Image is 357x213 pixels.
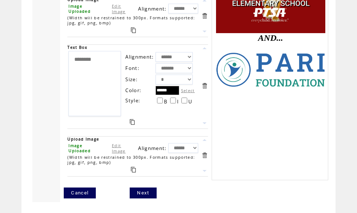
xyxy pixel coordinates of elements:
span: Size: [125,76,138,83]
a: Move this item up [201,45,208,52]
font: AND... [258,33,283,43]
span: B [164,98,168,105]
span: Alignment: [125,54,154,60]
span: Alignment: [138,5,166,12]
span: Text Box [67,45,87,50]
span: I [177,98,179,105]
span: (Width will be restrained to 300px. Formats supported: jpg, gif, png, bmp) [67,155,195,165]
span: Image Uploaded [68,4,91,14]
a: Cancel [64,188,96,198]
span: Image Uploaded [68,143,91,153]
a: Delete this item [201,82,208,89]
span: Alignment: [138,145,166,151]
span: U [188,98,192,105]
a: Delete this item [201,152,208,159]
span: Upload Image [67,137,99,142]
img: images [216,53,325,87]
span: Color: [125,87,141,94]
a: Next [130,188,156,198]
a: Move this item up [201,137,208,143]
label: Select [181,88,195,93]
a: Duplicate this item [130,119,135,125]
a: Move this item down [201,28,208,35]
a: Delete this item [201,12,208,19]
span: (Width will be restrained to 300px. Formats supported: jpg, gif, png, bmp) [67,15,195,25]
a: Move this item down [201,120,208,127]
span: Style: [125,97,140,104]
a: Duplicate this item [131,27,136,33]
a: Edit Image [112,3,126,14]
a: Duplicate this item [131,167,136,173]
span: Font: [125,65,140,71]
a: Move this item down [201,167,208,174]
a: Edit Image [112,143,126,154]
